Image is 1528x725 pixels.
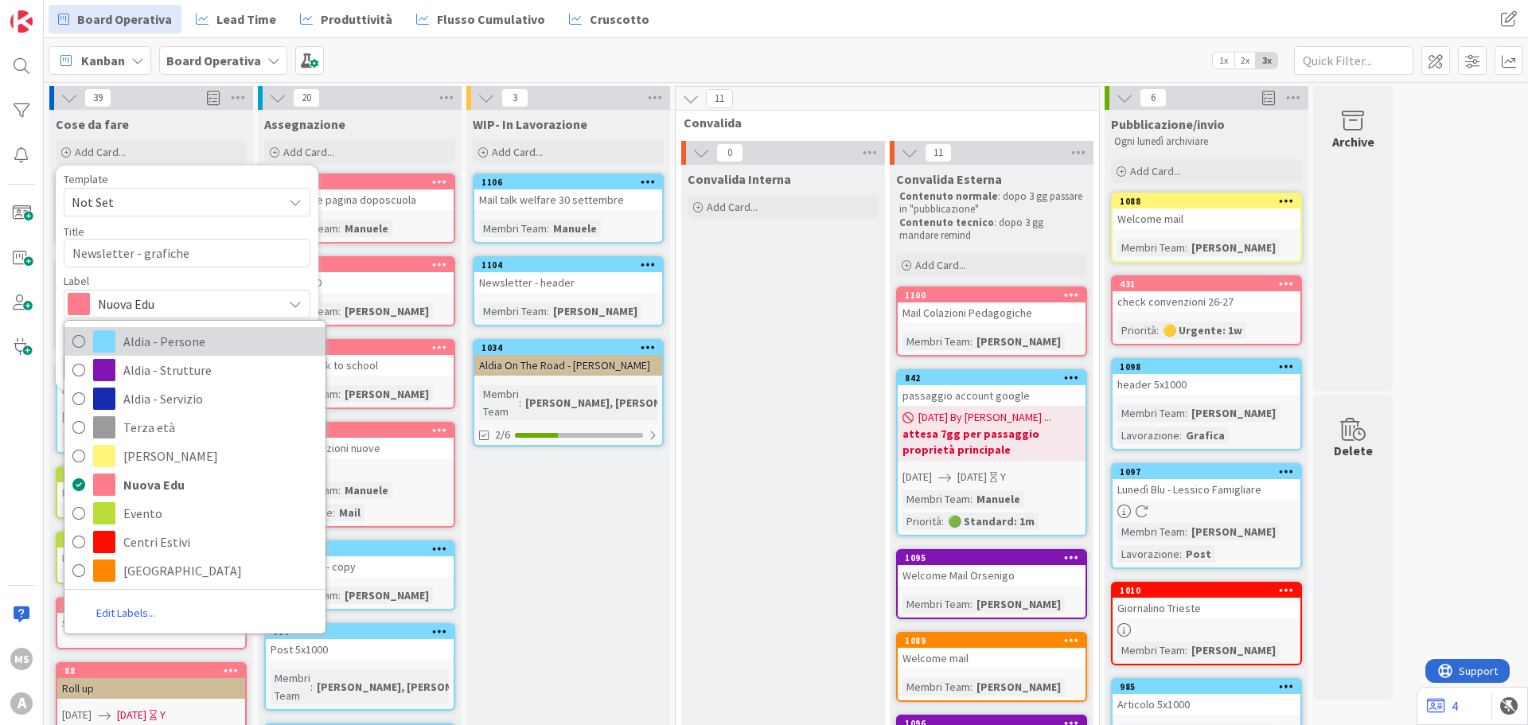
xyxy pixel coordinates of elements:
[57,598,245,613] div: 1099
[559,5,659,33] a: Cruscotto
[123,387,318,411] span: Aldia - Servizio
[266,423,454,458] div: 204Mail convenzioni nuove
[898,633,1086,648] div: 1089
[57,664,245,699] div: 88Roll up
[341,481,392,499] div: Manuele
[266,542,454,577] div: 1105Newsletter - copy
[1185,641,1187,659] span: :
[290,5,402,33] a: Produttività
[1117,239,1185,256] div: Membri Team
[123,358,318,382] span: Aldia - Strutture
[64,413,325,442] a: Terza età
[264,422,455,528] a: 204Mail convenzioni nuoveMembri Team:ManueleLavorazione:Mail
[64,598,187,627] a: Edit Labels...
[973,490,1024,508] div: Manuele
[896,286,1087,357] a: 1100Mail Colazioni PedagogicheMembri Team:[PERSON_NAME]
[266,542,454,556] div: 1105
[1185,239,1187,256] span: :
[335,504,364,521] div: Mail
[1113,209,1300,229] div: Welcome mail
[1332,132,1374,151] div: Archive
[521,394,704,411] div: [PERSON_NAME], [PERSON_NAME]
[293,88,320,107] span: 20
[973,333,1065,350] div: [PERSON_NAME]
[123,415,318,439] span: Terza età
[481,259,662,271] div: 1104
[1120,681,1300,692] div: 985
[481,342,662,353] div: 1034
[264,339,455,409] a: 1110Stories Back to schoolMembri Team:[PERSON_NAME]
[57,482,245,503] div: Programma convegno Rivoli
[474,272,662,293] div: Newsletter - header
[64,327,325,356] a: Aldia - Persone
[896,369,1087,536] a: 842passaggio account google[DATE] By [PERSON_NAME] ...attesa 7gg per passaggio proprietà principa...
[264,256,455,326] a: 1109Stories ODMembri Team:[PERSON_NAME]
[944,513,1039,530] div: 🟢 Standard: 1m
[1117,641,1185,659] div: Membri Team
[266,341,454,376] div: 1110Stories Back to school
[899,216,994,229] strong: Contenuto tecnico
[1120,585,1300,596] div: 1010
[1117,427,1179,444] div: Lavorazione
[896,632,1087,702] a: 1089Welcome mailMembri Team:[PERSON_NAME]
[333,504,335,521] span: :
[1156,322,1159,339] span: :
[273,259,454,271] div: 1109
[1187,523,1280,540] div: [PERSON_NAME]
[474,341,662,355] div: 1034
[1120,196,1300,207] div: 1088
[957,469,987,485] span: [DATE]
[338,587,341,604] span: :
[273,626,454,637] div: 984
[56,116,129,132] span: Cose da fare
[57,533,245,568] div: 1102Locandina convegno Rivoli
[898,302,1086,323] div: Mail Colazioni Pedagogiche
[160,707,166,723] div: Y
[902,513,941,530] div: Priorità
[123,530,318,554] span: Centri Estivi
[941,513,944,530] span: :
[902,595,970,613] div: Membri Team
[896,549,1087,619] a: 1095Welcome Mail OrsenigoMembri Team:[PERSON_NAME]
[898,648,1086,668] div: Welcome mail
[479,385,519,420] div: Membri Team
[123,501,318,525] span: Evento
[1113,680,1300,715] div: 985Articolo 5x1000
[501,88,528,107] span: 3
[474,341,662,376] div: 1034Aldia On The Road - [PERSON_NAME]
[62,408,92,425] span: [DATE]
[216,10,276,29] span: Lead Time
[10,10,33,33] img: Visit kanbanzone.com
[1185,523,1187,540] span: :
[33,2,72,21] span: Support
[1140,88,1167,107] span: 6
[407,5,555,33] a: Flusso Cumulativo
[57,598,245,633] div: 1099Svecchiare presentazione
[473,116,587,132] span: WIP- In Lavorazione
[123,444,318,468] span: [PERSON_NAME]
[479,220,547,237] div: Membri Team
[1113,598,1300,618] div: Giornalino Trieste
[707,200,758,214] span: Add Card...
[479,302,547,320] div: Membri Team
[1187,641,1280,659] div: [PERSON_NAME]
[72,192,271,212] span: Not Set
[117,707,146,723] span: [DATE]
[1111,582,1302,665] a: 1010Giornalino TriesteMembri Team:[PERSON_NAME]
[1179,545,1182,563] span: :
[341,385,433,403] div: [PERSON_NAME]
[898,371,1086,385] div: 842
[57,664,245,678] div: 88
[495,427,510,443] span: 2/6
[902,333,970,350] div: Membri Team
[338,385,341,403] span: :
[1117,404,1185,422] div: Membri Team
[57,468,245,482] div: 1103
[905,635,1086,646] div: 1089
[1117,523,1185,540] div: Membri Team
[1114,135,1299,148] p: Ogni lunedì archiviare
[970,678,973,696] span: :
[266,258,454,293] div: 1109Stories OD
[549,220,601,237] div: Manuele
[1334,441,1373,460] div: Delete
